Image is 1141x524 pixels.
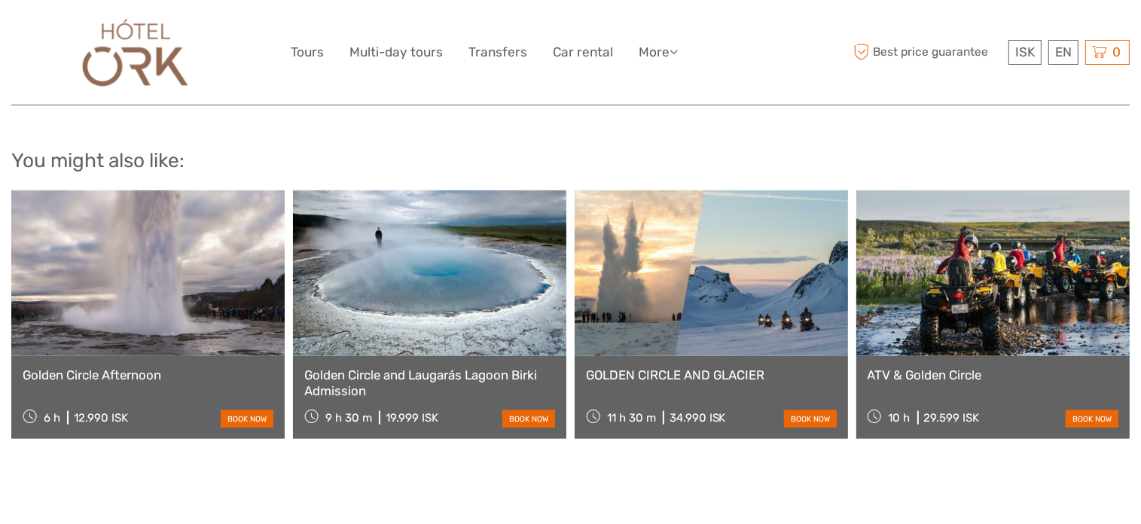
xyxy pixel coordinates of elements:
div: EN [1048,40,1078,65]
a: book now [1066,410,1118,428]
span: 0 [1110,44,1123,59]
a: ATV & Golden Circle [868,367,1118,382]
span: 11 h 30 m [607,411,656,425]
span: 10 h [889,411,911,425]
a: Golden Circle Afternoon [23,367,273,382]
a: Transfers [468,41,527,63]
a: Golden Circle and Laugarás Lagoon Birki Admission [304,367,555,398]
span: Best price guarantee [850,40,1005,65]
h2: You might also like: [11,149,1130,173]
div: 12.990 ISK [74,411,128,425]
a: More [639,41,678,63]
a: GOLDEN CIRCLE AND GLACIER [586,367,837,382]
a: Multi-day tours [349,41,443,63]
a: Car rental [553,41,613,63]
span: ISK [1015,44,1035,59]
a: book now [784,410,837,428]
div: 29.599 ISK [924,411,980,425]
a: book now [502,410,555,428]
p: We're away right now. Please check back later! [21,26,170,38]
span: 9 h 30 m [325,411,372,425]
button: Open LiveChat chat widget [173,23,191,41]
a: book now [221,410,273,428]
span: 6 h [44,411,60,425]
img: Our services [75,11,196,93]
div: 34.990 ISK [670,411,726,425]
a: Tours [291,41,324,63]
div: 19.999 ISK [386,411,438,425]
